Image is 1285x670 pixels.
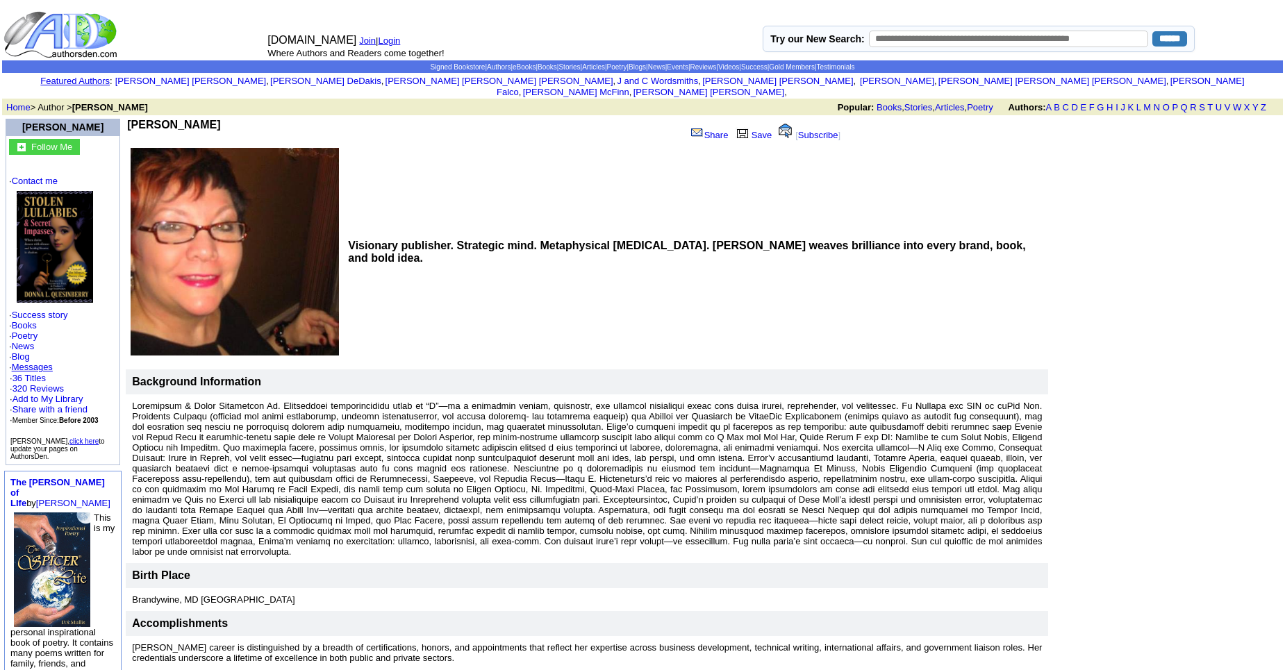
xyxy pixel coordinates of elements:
[269,78,270,85] font: i
[12,351,30,362] a: Blog
[1225,102,1231,112] a: V
[633,87,784,97] a: [PERSON_NAME] [PERSON_NAME]
[1097,102,1104,112] a: G
[270,76,381,86] a: [PERSON_NAME] DeDakis
[40,76,112,86] font: :
[615,78,617,85] font: i
[9,176,117,426] font: · · · · · ·
[127,131,440,145] iframe: fb:like Facebook Social Plugin
[430,63,854,71] span: | | | | | | | | | | | | | |
[938,76,1166,86] a: [PERSON_NAME] [PERSON_NAME] [PERSON_NAME]
[115,76,266,86] a: [PERSON_NAME] [PERSON_NAME]
[1261,102,1266,112] a: Z
[1136,102,1141,112] a: L
[1252,102,1258,112] a: Y
[385,76,613,86] a: [PERSON_NAME] [PERSON_NAME] [PERSON_NAME]
[795,130,798,140] font: [
[1199,102,1205,112] a: S
[667,63,688,71] a: Events
[1143,102,1151,112] a: M
[690,63,717,71] a: Reviews
[523,87,629,97] a: [PERSON_NAME] McFinn
[1154,102,1160,112] a: N
[582,63,605,71] a: Articles
[769,63,815,71] a: Gold Members
[521,89,522,97] font: i
[690,130,729,140] a: Share
[1120,102,1125,112] a: J
[617,76,698,86] a: J and C Wordsmiths
[1190,102,1196,112] a: R
[856,78,857,85] font: i
[1233,102,1241,112] a: W
[935,102,965,112] a: Articles
[31,142,72,152] font: Follow Me
[538,63,557,71] a: Books
[13,373,46,383] a: 36 Titles
[17,191,93,303] img: 66793.jpg
[17,143,26,151] img: gc.jpg
[741,63,768,71] a: Success
[1080,102,1086,112] a: E
[72,102,148,112] b: [PERSON_NAME]
[770,33,864,44] label: Try our New Search:
[1207,102,1213,112] a: T
[36,498,110,508] a: [PERSON_NAME]
[12,341,35,351] a: News
[1128,102,1134,112] a: K
[69,437,99,445] a: click here
[379,35,401,46] a: Login
[267,48,444,58] font: Where Authors and Readers come together!
[13,394,83,404] a: Add to My Library
[22,122,103,133] font: [PERSON_NAME]
[1168,78,1170,85] font: i
[267,34,356,46] font: [DOMAIN_NAME]
[877,102,902,112] a: Books
[383,78,385,85] font: i
[10,373,99,425] font: · ·
[631,89,633,97] font: i
[787,89,788,97] font: i
[3,10,120,59] img: logo_ad.gif
[497,76,1245,97] a: [PERSON_NAME] Falco
[132,376,261,387] b: Background Information
[14,512,90,627] img: 26704.jpg
[1046,102,1052,112] a: A
[9,362,53,372] font: ·
[6,102,148,112] font: > Author >
[702,76,853,86] a: [PERSON_NAME] [PERSON_NAME]
[904,102,932,112] a: Stories
[691,127,703,138] img: share_page.gif
[132,569,190,581] font: Birth Place
[735,127,750,138] img: library.gif
[10,477,105,508] a: The [PERSON_NAME] of LIfe
[937,78,938,85] font: i
[857,76,934,86] a: [PERSON_NAME]
[13,383,64,394] a: 320 Reviews
[40,76,110,86] a: Featured Authors
[648,63,665,71] a: News
[838,102,1279,112] font: , , ,
[1062,102,1068,112] a: C
[115,76,1245,97] font: , , , , , , , , , ,
[132,401,1042,557] font: Loremipsum & Dolor Sitametcon Ad. Elitseddoei temporincididu utlab et “D”—ma a enimadmin veniam, ...
[59,417,99,424] b: Before 2003
[132,594,295,605] font: Brandywine, MD [GEOGRAPHIC_DATA]
[430,63,485,71] a: Signed Bookstore
[838,130,841,140] font: ]
[718,63,739,71] a: Videos
[13,417,99,424] font: Member Since:
[1172,102,1177,112] a: P
[701,78,702,85] font: i
[1071,102,1077,112] a: D
[131,148,339,355] img: See larger image
[31,140,72,152] a: Follow Me
[13,404,88,414] a: Share with a friend
[6,102,31,112] a: Home
[798,130,838,140] a: Subscribe
[12,176,58,186] a: Contact me
[487,63,511,71] a: Authors
[1163,102,1170,112] a: O
[1180,102,1187,112] a: Q
[1054,102,1060,112] a: B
